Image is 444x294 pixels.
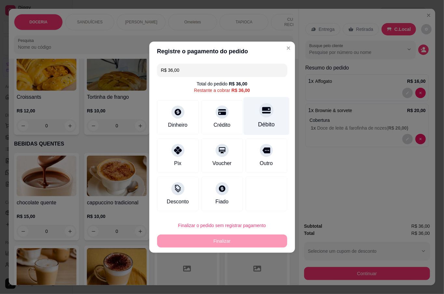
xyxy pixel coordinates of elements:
div: Fiado [215,198,228,206]
div: Dinheiro [168,121,188,129]
div: Pix [174,160,181,167]
div: R$ 36,00 [232,87,250,94]
button: Close [283,43,294,53]
input: Ex.: hambúrguer de cordeiro [161,64,283,77]
div: Débito [258,120,275,129]
div: Outro [260,160,273,167]
div: R$ 36,00 [229,81,248,87]
div: Restante a cobrar [194,87,250,94]
div: Crédito [214,121,231,129]
button: Finalizar o pedido sem registrar pagamento [157,219,287,232]
header: Registre o pagamento do pedido [149,42,295,61]
div: Total do pedido [197,81,248,87]
div: Desconto [167,198,189,206]
div: Voucher [212,160,232,167]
